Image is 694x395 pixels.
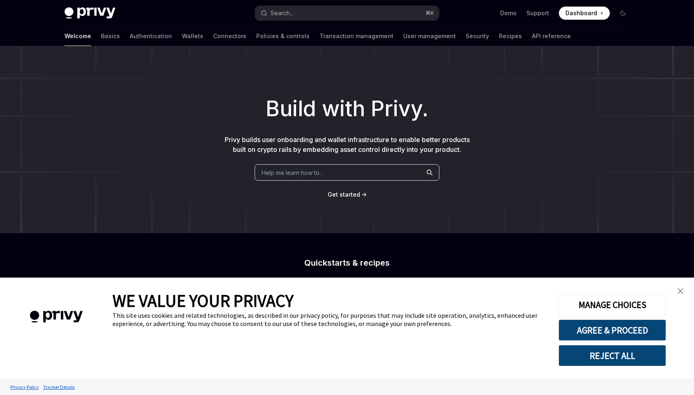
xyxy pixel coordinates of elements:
a: Support [526,9,549,17]
a: Get started [328,191,360,199]
a: Security [466,26,489,46]
span: Get started [328,191,360,198]
a: User management [403,26,456,46]
a: Recipes [499,26,522,46]
a: Tracker Details [41,380,77,394]
a: Privacy Policy [8,380,41,394]
a: Policies & controls [256,26,310,46]
span: Help me learn how to… [262,168,324,177]
a: Welcome [64,26,91,46]
div: Search... [271,8,294,18]
h2: Quickstarts & recipes [202,259,492,267]
button: AGREE & PROCEED [558,319,666,341]
button: Toggle dark mode [616,7,630,20]
a: Wallets [182,26,203,46]
span: WE VALUE YOUR PRIVACY [113,290,294,311]
a: Transaction management [319,26,393,46]
a: close banner [672,283,689,299]
a: Basics [101,26,120,46]
img: company logo [12,299,100,335]
div: This site uses cookies and related technologies, as described in our privacy policy, for purposes... [113,311,546,328]
span: Dashboard [565,9,597,17]
a: Authentication [130,26,172,46]
img: dark logo [64,7,115,19]
a: Demo [500,9,517,17]
a: API reference [532,26,571,46]
a: Connectors [213,26,246,46]
a: Dashboard [559,7,610,20]
button: REJECT ALL [558,345,666,366]
h1: Build with Privy. [13,93,681,125]
span: Privy builds user onboarding and wallet infrastructure to enable better products built on crypto ... [225,135,470,154]
button: MANAGE CHOICES [558,294,666,315]
span: ⌘ K [425,10,434,16]
button: Search...⌘K [255,6,439,21]
img: close banner [678,288,683,294]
